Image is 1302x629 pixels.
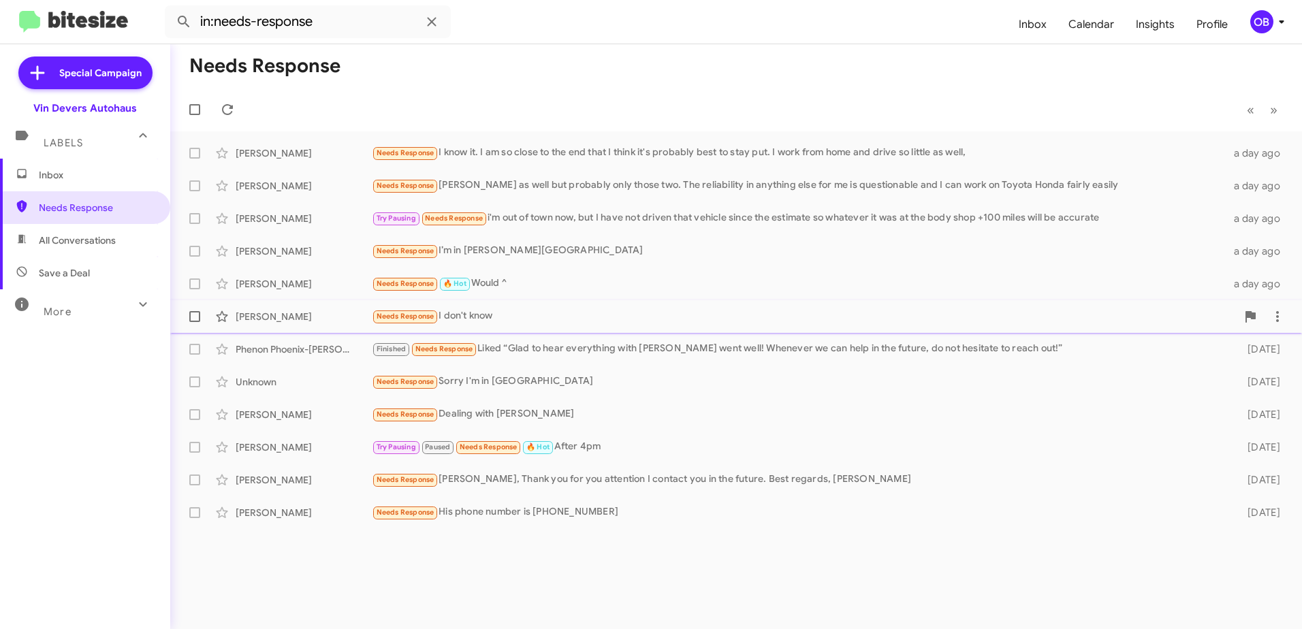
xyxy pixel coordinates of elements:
[425,214,483,223] span: Needs Response
[1239,96,1263,124] button: Previous
[372,504,1226,520] div: His phone number is [PHONE_NUMBER]
[425,442,450,451] span: Paused
[1239,96,1286,124] nav: Page navigation example
[1125,5,1186,44] a: Insights
[33,101,137,115] div: Vin Devers Autohaus
[1226,506,1291,519] div: [DATE]
[372,178,1226,193] div: [PERSON_NAME] as well but probably only those two. The reliability in anything else for me is que...
[44,306,72,318] span: More
[377,214,416,223] span: Try Pausing
[526,442,550,451] span: 🔥 Hot
[377,442,416,451] span: Try Pausing
[372,439,1226,455] div: After 4pm
[1186,5,1239,44] a: Profile
[377,312,434,321] span: Needs Response
[236,342,372,356] div: Phenon Phoenix-[PERSON_NAME]
[377,344,407,353] span: Finished
[236,212,372,225] div: [PERSON_NAME]
[1226,342,1291,356] div: [DATE]
[1226,408,1291,421] div: [DATE]
[236,310,372,323] div: [PERSON_NAME]
[377,279,434,288] span: Needs Response
[39,201,155,214] span: Needs Response
[443,279,466,288] span: 🔥 Hot
[39,233,116,247] span: All Conversations
[236,473,372,487] div: [PERSON_NAME]
[236,244,372,258] div: [PERSON_NAME]
[39,168,155,182] span: Inbox
[1226,244,1291,258] div: a day ago
[1226,375,1291,389] div: [DATE]
[18,57,153,89] a: Special Campaign
[189,55,340,77] h1: Needs Response
[372,341,1226,357] div: Liked “Glad to hear everything with [PERSON_NAME] went well! Whenever we can help in the future, ...
[1239,10,1287,33] button: OB
[377,246,434,255] span: Needs Response
[372,472,1226,487] div: [PERSON_NAME], Thank you for you attention I contact you in the future. Best regards, [PERSON_NAME]
[377,377,434,386] span: Needs Response
[372,145,1226,161] div: I know it. I am so close to the end that I think it's probably best to stay put. I work from home...
[372,406,1226,422] div: Dealing with [PERSON_NAME]
[377,508,434,517] span: Needs Response
[377,410,434,419] span: Needs Response
[1226,440,1291,454] div: [DATE]
[1008,5,1058,44] a: Inbox
[236,146,372,160] div: [PERSON_NAME]
[1262,96,1286,124] button: Next
[1226,473,1291,487] div: [DATE]
[372,210,1226,226] div: i'm out of town now, but I have not driven that vehicle since the estimate so whatever it was at ...
[1226,212,1291,225] div: a day ago
[236,375,372,389] div: Unknown
[372,308,1237,324] div: I don't know
[460,442,518,451] span: Needs Response
[372,243,1226,259] div: I’m in [PERSON_NAME][GEOGRAPHIC_DATA]
[236,408,372,421] div: [PERSON_NAME]
[44,137,83,149] span: Labels
[372,374,1226,389] div: Sorry I'm in [GEOGRAPHIC_DATA]
[236,506,372,519] div: [PERSON_NAME]
[415,344,473,353] span: Needs Response
[372,276,1226,291] div: Would ^
[165,5,451,38] input: Search
[236,277,372,291] div: [PERSON_NAME]
[1247,101,1254,118] span: «
[236,440,372,454] div: [PERSON_NAME]
[1226,146,1291,160] div: a day ago
[39,266,90,280] span: Save a Deal
[59,66,142,80] span: Special Campaign
[1226,277,1291,291] div: a day ago
[377,475,434,484] span: Needs Response
[377,148,434,157] span: Needs Response
[1058,5,1125,44] a: Calendar
[1270,101,1277,118] span: »
[1226,179,1291,193] div: a day ago
[236,179,372,193] div: [PERSON_NAME]
[1250,10,1273,33] div: OB
[377,181,434,190] span: Needs Response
